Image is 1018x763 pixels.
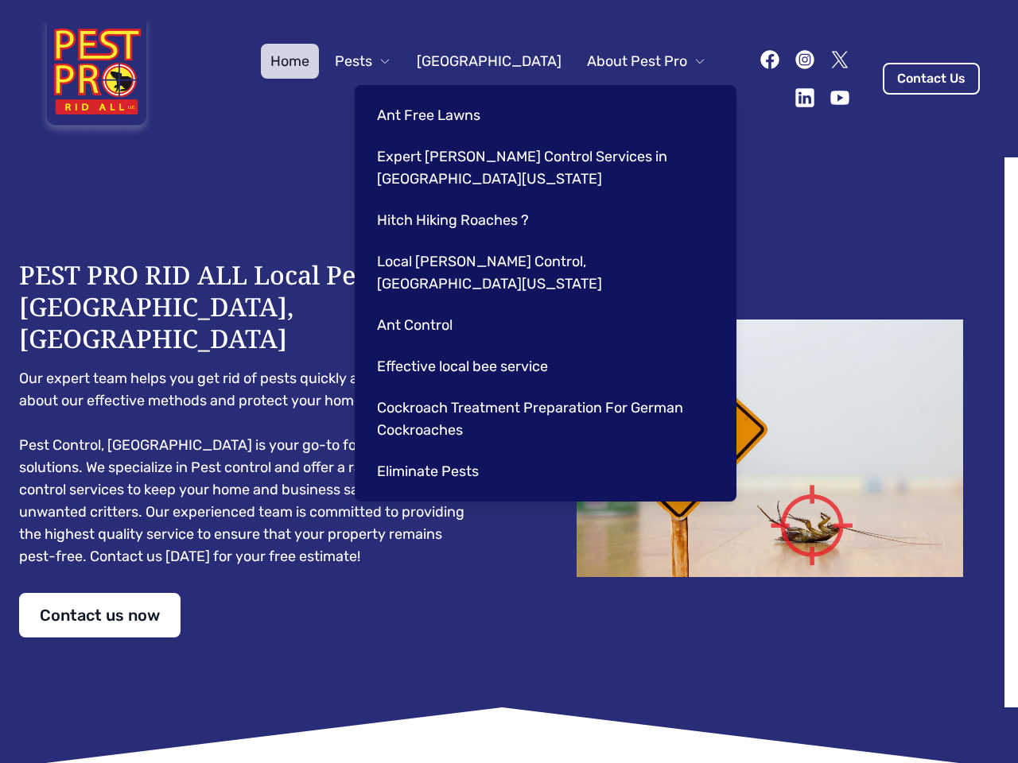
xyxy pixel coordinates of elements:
a: Ant Control [367,308,717,343]
a: Blog [589,79,637,114]
a: Contact Us [883,63,980,95]
span: About Pest Pro [587,50,687,72]
a: Effective local bee service [367,349,717,384]
a: [GEOGRAPHIC_DATA] [407,44,571,79]
button: Pests [325,44,401,79]
a: Hitch Hiking Roaches ? [367,203,717,238]
a: Local [PERSON_NAME] Control, [GEOGRAPHIC_DATA][US_STATE] [367,244,717,301]
a: Eliminate Pests [367,454,717,489]
a: Expert [PERSON_NAME] Control Services in [GEOGRAPHIC_DATA][US_STATE] [367,139,717,196]
button: Pest Control Community B2B [351,79,582,114]
img: Pest Pro Rid All [38,19,155,138]
img: Dead cockroach on floor with caution sign pest control [541,320,999,577]
a: Home [261,44,319,79]
span: Pests [335,50,372,72]
a: Contact [643,79,716,114]
pre: Our expert team helps you get rid of pests quickly and safely. Learn about our effective methods ... [19,367,477,567]
a: Cockroach Treatment Preparation For German Cockroaches [367,390,717,447]
button: About Pest Pro [577,44,716,79]
h1: PEST PRO RID ALL Local Pest Control [GEOGRAPHIC_DATA], [GEOGRAPHIC_DATA] [19,259,477,354]
a: Contact us now [19,593,181,637]
a: Ant Free Lawns [367,98,717,133]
